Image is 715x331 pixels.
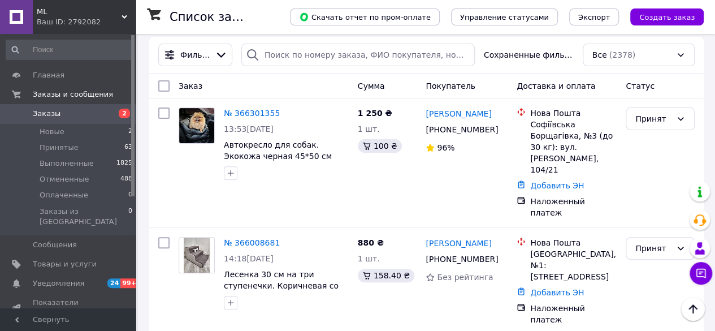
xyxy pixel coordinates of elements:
[33,89,113,100] span: Заказы и сообщения
[40,143,79,153] span: Принятые
[33,259,97,269] span: Товары и услуги
[639,13,695,22] span: Создать заказ
[128,190,132,200] span: 0
[681,297,705,321] button: Наверх
[530,288,584,297] a: Добавить ЭН
[517,81,595,91] span: Доставка и оплата
[358,124,380,134] span: 1 шт.
[530,248,617,282] div: [GEOGRAPHIC_DATA], №1: [STREET_ADDRESS]
[635,242,671,255] div: Принят
[530,196,617,218] div: Наложенный платеж
[40,158,94,169] span: Выполненные
[423,251,499,267] div: [PHONE_NUMBER]
[530,181,584,190] a: Добавить ЭН
[358,109,392,118] span: 1 250 ₴
[124,143,132,153] span: 63
[451,8,558,25] button: Управление статусами
[437,273,493,282] span: Без рейтинга
[33,109,60,119] span: Заказы
[33,298,105,318] span: Показатели работы компании
[484,49,574,61] span: Сохраненные фильтры:
[619,12,704,21] a: Создать заказ
[37,17,136,27] div: Ваш ID: 2792082
[460,13,549,22] span: Управление статусами
[224,254,274,263] span: 14:18[DATE]
[179,237,215,273] a: Фото товару
[530,119,617,175] div: Софіївська Борщагівка, №3 (до 30 кг): вул. [PERSON_NAME], 104/21
[224,238,280,247] a: № 366008681
[426,108,491,119] a: [PERSON_NAME]
[107,278,120,288] span: 24
[423,122,499,137] div: [PHONE_NUMBER]
[358,139,402,153] div: 100 ₴
[179,81,202,91] span: Заказ
[180,49,210,61] span: Фильтры
[224,270,339,302] a: Лесенка 30 см на три ступенечки. Коричневая со светло-серым
[530,108,617,119] div: Нова Пошта
[426,81,475,91] span: Покупатель
[578,13,610,22] span: Экспорт
[609,50,635,59] span: (2378)
[33,70,64,80] span: Главная
[120,278,139,288] span: 99+
[358,269,414,282] div: 158.40 ₴
[290,8,440,25] button: Скачать отчет по пром-оплате
[358,238,384,247] span: 880 ₴
[119,109,130,118] span: 2
[40,127,64,137] span: Новые
[358,254,380,263] span: 1 шт.
[179,108,215,144] a: Фото товару
[184,238,210,273] img: Фото товару
[128,127,132,137] span: 2
[170,10,267,24] h1: Список заказов
[128,207,132,227] span: 0
[426,238,491,249] a: [PERSON_NAME]
[33,240,77,250] span: Сообщения
[6,40,133,60] input: Поиск
[37,7,122,17] span: ML
[241,44,475,66] input: Поиск по номеру заказа, ФИО покупателя, номеру телефона, Email, номеру накладной
[630,8,704,25] button: Создать заказ
[224,109,280,118] a: № 366301355
[530,237,617,248] div: Нова Пошта
[437,143,454,152] span: 96%
[40,190,88,200] span: Оплаченные
[224,124,274,134] span: 13:53[DATE]
[299,12,431,22] span: Скачать отчет по пром-оплате
[40,207,128,227] span: Заказы из [GEOGRAPHIC_DATA]
[116,158,132,169] span: 1825
[592,49,607,61] span: Все
[635,113,671,125] div: Принят
[40,174,89,184] span: Отмененные
[690,262,712,285] button: Чат с покупателем
[120,174,132,184] span: 488
[569,8,619,25] button: Экспорт
[358,81,385,91] span: Сумма
[626,81,655,91] span: Статус
[530,303,617,325] div: Наложенный платеж
[224,140,332,161] a: Автокресло для собак. Экокожа черная 45*50 см
[33,278,84,289] span: Уведомления
[179,108,214,143] img: Фото товару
